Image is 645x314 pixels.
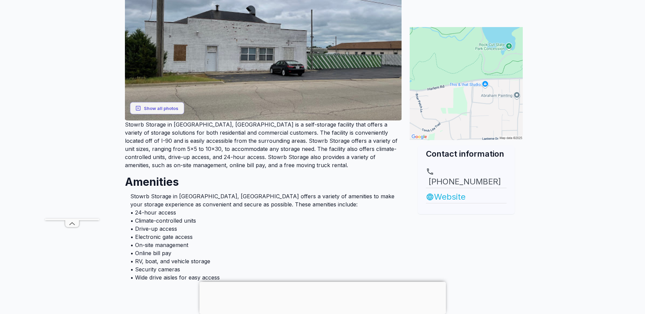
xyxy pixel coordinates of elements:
li: • Security cameras [130,265,396,273]
li: • Online bill pay [130,249,396,257]
a: [PHONE_NUMBER] [426,167,507,188]
img: Map for STOWRB Storage [410,27,523,140]
iframe: Advertisement [199,282,446,312]
p: Stowrb Storage in [GEOGRAPHIC_DATA], [GEOGRAPHIC_DATA] is a self-storage facility that offers a v... [125,120,402,169]
iframe: Advertisement [45,16,99,219]
button: Show all photos [130,102,184,114]
li: • 24-hour access [130,208,396,217]
li: • Climate-controlled units [130,217,396,225]
li: • Drive-up access [130,225,396,233]
a: Website [426,191,507,203]
li: • RV, boat, and vehicle storage [130,257,396,265]
h2: Contact information [426,148,507,159]
li: • Electronic gate access [130,233,396,241]
li: • Wide drive aisles for easy access [130,273,396,282]
h2: Amenities [125,169,402,189]
li: • On-site management [130,241,396,249]
li: Stowrb Storage in [GEOGRAPHIC_DATA], [GEOGRAPHIC_DATA] offers a variety of amenities to make your... [130,192,396,208]
iframe: Advertisement [410,214,523,299]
